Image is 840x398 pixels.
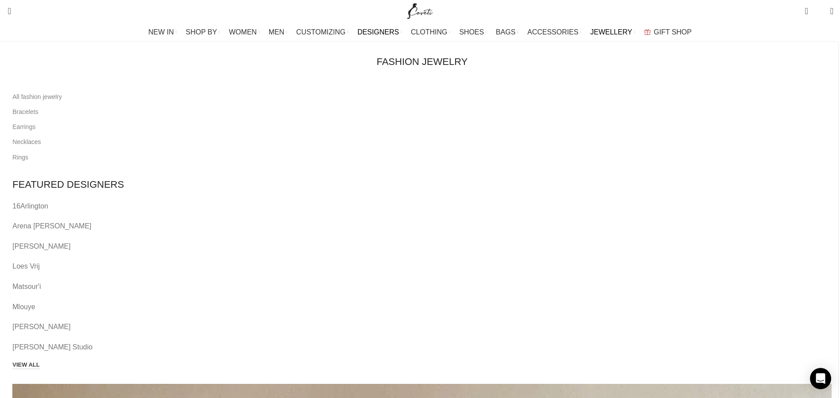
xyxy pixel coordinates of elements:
[296,28,346,36] span: CUSTOMIZING
[269,28,285,36] span: MEN
[800,2,812,20] a: 0
[806,4,812,11] span: 0
[810,368,831,389] div: Open Intercom Messenger
[496,28,515,36] span: BAGS
[148,23,177,41] a: NEW IN
[12,301,832,313] a: Mlouye
[2,2,11,20] a: Search
[644,29,651,35] img: GiftBag
[12,89,832,104] a: All fashion jewelry
[459,28,484,36] span: SHOES
[590,28,632,36] span: JEWELLERY
[12,104,832,119] a: Bracelets
[411,23,451,41] a: CLOTHING
[358,28,399,36] span: DESIGNERS
[590,23,635,41] a: JEWELLERY
[186,28,217,36] span: SHOP BY
[411,28,448,36] span: CLOTHING
[148,28,174,36] span: NEW IN
[12,341,832,353] a: [PERSON_NAME] Studio
[527,28,579,36] span: ACCESSORIES
[12,119,832,134] a: Earrings
[459,23,487,41] a: SHOES
[527,23,582,41] a: ACCESSORIES
[405,7,435,14] a: Site logo
[229,28,257,36] span: WOMEN
[12,281,832,292] a: Matsour'i
[12,261,832,272] a: Loes Vrij
[12,321,832,333] a: [PERSON_NAME]
[296,23,349,41] a: CUSTOMIZING
[269,23,287,41] a: MEN
[377,55,467,69] h4: FASHION JEWELRY
[229,23,260,41] a: WOMEN
[358,23,402,41] a: DESIGNERS
[12,178,832,192] h3: FEATURED DESIGNERS
[817,9,823,15] span: 0
[496,23,518,41] a: BAGS
[12,241,832,252] a: [PERSON_NAME]
[12,201,832,212] a: 16Arlington
[12,361,40,369] a: VIEW ALL
[12,134,832,149] a: Necklaces
[12,150,832,165] a: Rings
[815,2,824,20] div: My Wishlist
[2,23,838,41] div: Main navigation
[644,23,692,41] a: GIFT SHOP
[186,23,220,41] a: SHOP BY
[12,220,832,232] a: Arena [PERSON_NAME]
[654,28,692,36] span: GIFT SHOP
